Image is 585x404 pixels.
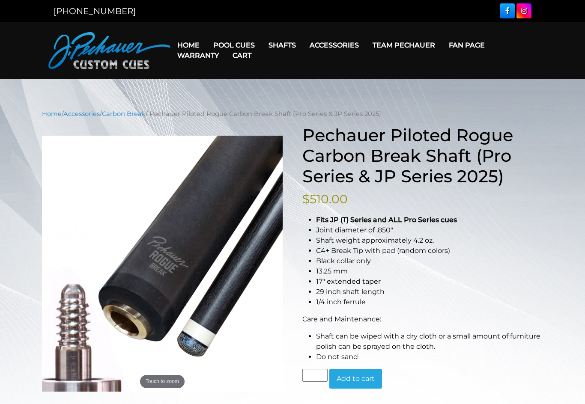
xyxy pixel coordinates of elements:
li: 13.25 mm [316,266,543,276]
input: Product quantity [302,369,327,382]
li: Black collar only [316,256,543,266]
a: Shafts [262,34,303,56]
a: Accessories [63,110,100,118]
bdi: 510.00 [302,192,348,206]
a: Fan Page [442,34,492,56]
a: Home [170,34,206,56]
h1: Pechauer Piloted Rogue Carbon Break Shaft (Pro Series & JP Series 2025) [302,125,543,187]
a: Warranty [170,45,226,66]
a: Team Pechauer [366,34,442,56]
a: Cart [226,45,258,66]
li: Joint diameter of .850″ [316,225,543,235]
button: Add to cart [329,369,382,389]
li: Shaft weight approximately 4.2 oz. [316,235,543,246]
li: 17″ extended taper [316,276,543,287]
li: 1/4 inch ferrule [316,297,543,307]
a: Pool Cues [206,34,262,56]
a: Carbon Break [102,110,146,118]
a: Accessories [303,34,366,56]
p: Care and Maintenance: [302,314,543,324]
li: Shaft can be wiped with a dry cloth or a small amount of furniture polish can be sprayed on the c... [316,331,543,352]
span: $ [302,192,310,206]
li: 29 inch shaft length [316,287,543,297]
img: Pechauer Custom Cues [48,32,170,69]
a: Home [42,110,62,118]
img: new-pro-with-tip-break.jpg [42,136,283,392]
a: Touch to zoom [42,136,283,392]
nav: Breadcrumb [42,109,543,119]
li: C4+ Break Tip with pad (random colors) [316,246,543,256]
li: Do not sand [316,352,543,362]
strong: Fits JP (T) Series and ALL Pro Series cues [316,216,457,224]
a: [PHONE_NUMBER] [54,6,136,16]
